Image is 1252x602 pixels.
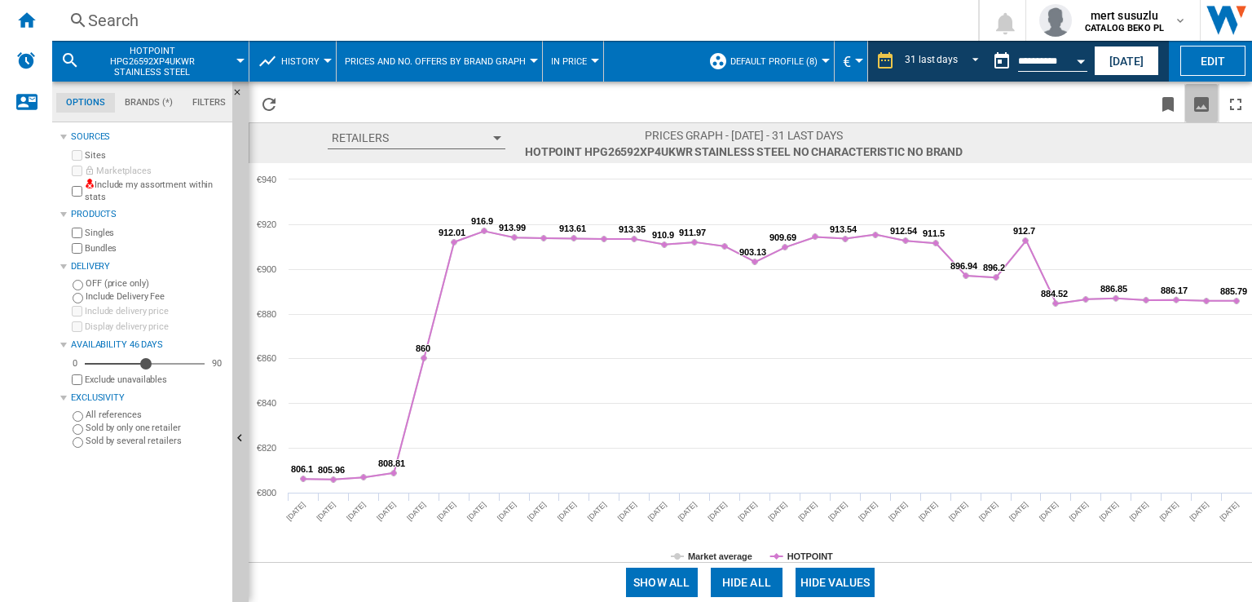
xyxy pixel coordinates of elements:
tspan: [DATE] [405,500,427,522]
tspan: €900 [257,264,276,274]
md-slider: Availability [85,356,205,372]
button: Hide all [711,568,782,597]
tspan: €940 [257,175,276,184]
input: Include Delivery Fee [73,293,83,303]
tspan: 911.97 [679,228,706,237]
tspan: [DATE] [646,500,668,522]
tspan: 884.52 [1041,289,1068,299]
label: Include Delivery Fee [86,290,226,303]
button: Open calendar [1066,44,1095,73]
tspan: [DATE] [917,500,939,522]
button: [DATE] [1094,46,1159,76]
span: € [843,53,851,70]
tspan: 903.13 [739,247,766,257]
tspan: €800 [257,488,276,498]
tspan: [DATE] [375,500,397,522]
tspan: [DATE] [526,500,548,522]
input: Sold by several retailers [73,437,83,448]
tspan: 912.54 [890,226,918,236]
div: History [258,41,328,82]
div: Delivery [71,260,226,273]
tspan: [DATE] [556,500,578,522]
span: History [281,56,320,67]
tspan: [DATE] [1128,500,1150,522]
input: Include my assortment within stats [72,181,82,201]
button: Hide [232,82,252,111]
tspan: 913.61 [559,224,586,233]
tspan: 913.99 [499,223,526,232]
tspan: 860 [416,343,430,353]
input: Display delivery price [72,374,82,385]
input: Singles [72,228,82,238]
label: Sold by several retailers [86,435,226,447]
img: profile.jpg [1039,4,1072,37]
tspan: 912.01 [439,228,465,237]
button: Edit [1180,46,1245,76]
button: Download as image [1185,84,1218,122]
div: HOTPOINT HPG26592XP4UKWR STAINLESS STEEL [60,41,240,82]
input: Sites [72,150,82,161]
label: Sold by only one retailer [86,422,226,434]
button: Retailers [328,127,505,149]
input: Include delivery price [72,306,82,316]
label: Display delivery price [85,321,226,333]
tspan: [DATE] [707,500,729,522]
md-select: REPORTS.WIZARD.STEPS.REPORT.STEPS.REPORT_OPTIONS.PERIOD: 31 last days [903,48,985,75]
md-tab-item: Filters [183,93,236,113]
input: Marketplaces [72,166,82,176]
tspan: [DATE] [796,500,818,522]
button: In price [551,41,595,82]
div: Sources [71,131,226,144]
tspan: [DATE] [767,500,789,522]
tspan: [DATE] [315,500,337,522]
tspan: [DATE] [586,500,608,522]
label: Include delivery price [85,305,226,317]
tspan: €880 [257,309,276,319]
div: Prices and No. offers by brand graph [345,41,534,82]
tspan: [DATE] [827,500,849,522]
tspan: 910.9 [652,230,674,240]
div: 90 [208,357,226,370]
tspan: [DATE] [737,500,759,522]
label: Exclude unavailables [85,374,226,386]
label: OFF (price only) [86,277,226,290]
tspan: 911.5 [923,228,945,238]
tspan: [DATE] [977,500,999,522]
button: md-calendar [985,45,1018,77]
tspan: 885.79 [1220,286,1247,296]
span: HOTPOINT HPG26592XP4UKWR STAINLESS STEEL No characteristic No brand [525,144,963,160]
tspan: [DATE] [1188,500,1210,522]
tspan: [DATE] [435,500,457,522]
b: CATALOG BEKO PL [1085,23,1164,33]
span: Prices and No. offers by brand graph [345,56,526,67]
button: Reload [253,84,285,122]
tspan: [DATE] [947,500,969,522]
span: HOTPOINT HPG26592XP4UKWR STAINLESS STEEL [86,46,218,77]
button: Show all [626,568,698,597]
span: Default profile (8) [730,56,818,67]
button: HOTPOINT HPG26592XP4UKWR STAINLESS STEEL [86,41,234,82]
button: € [843,41,859,82]
tspan: 913.35 [619,224,646,234]
tspan: [DATE] [616,500,638,522]
div: 0 [68,357,82,370]
button: Bookmark this report [1152,84,1184,122]
tspan: 896.2 [983,263,1005,272]
tspan: 886.85 [1100,284,1127,294]
tspan: [DATE] [1219,500,1241,522]
button: Maximize [1219,84,1252,122]
tspan: Market average [688,551,752,561]
tspan: 808.81 [378,458,405,468]
tspan: [DATE] [1158,500,1180,522]
label: Include my assortment within stats [85,179,226,204]
input: All references [73,411,83,422]
tspan: 909.69 [769,232,796,242]
tspan: [DATE] [1007,500,1029,522]
tspan: [DATE] [677,500,699,522]
tspan: [DATE] [887,500,909,522]
tspan: €820 [257,443,276,453]
tspan: 916.9 [471,216,493,226]
div: Exclusivity [71,392,226,405]
div: Availability 46 Days [71,339,226,352]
